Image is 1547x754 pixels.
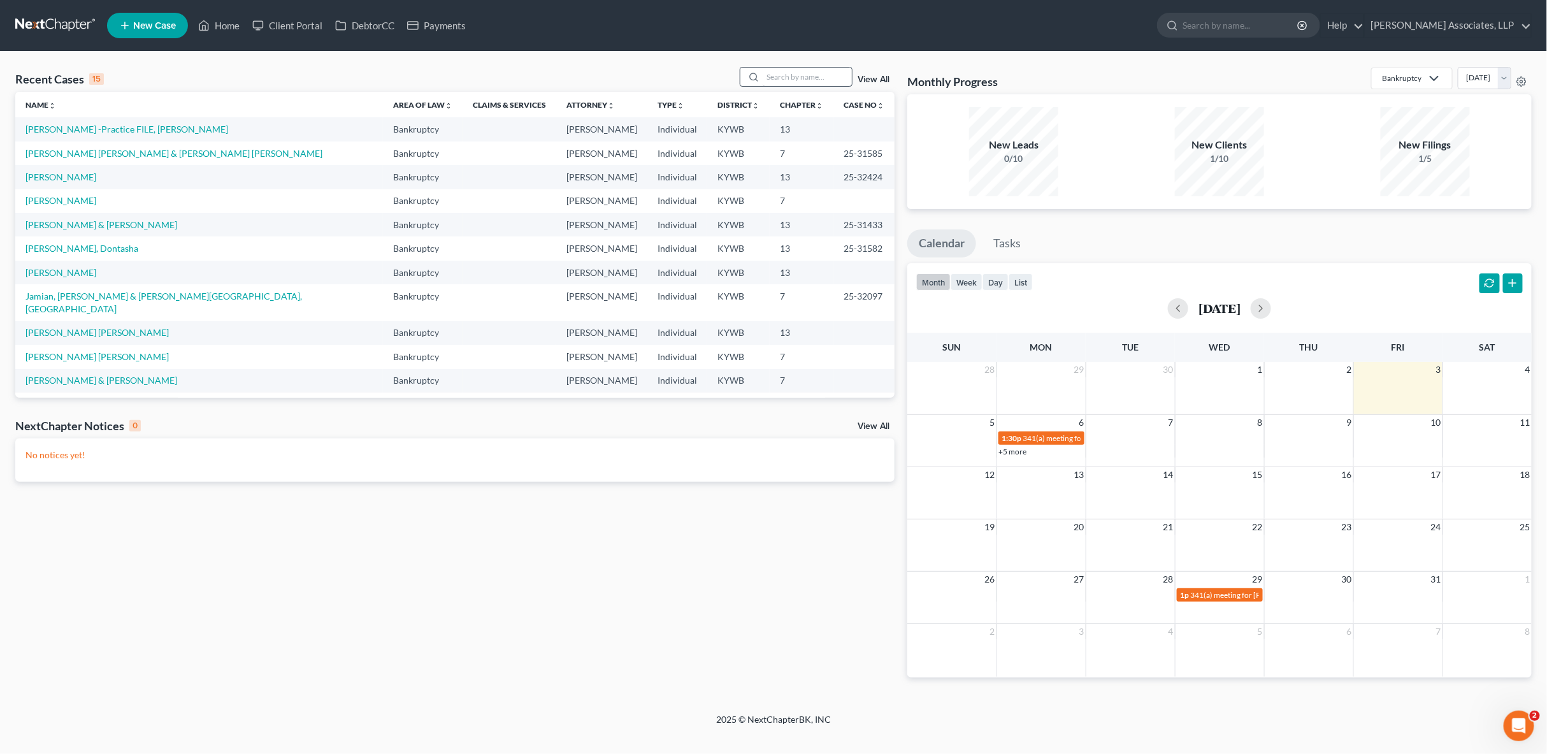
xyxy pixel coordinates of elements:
h3: Monthly Progress [907,74,998,89]
td: Individual [647,393,707,416]
td: KYWB [707,261,770,284]
button: month [916,273,951,291]
div: 0 [129,420,141,431]
span: Sun [943,342,961,352]
span: 3 [1078,624,1086,639]
div: 2025 © NextChapterBK, INC [410,713,1137,736]
span: 7 [1167,415,1175,430]
td: 7 [770,189,833,213]
td: Bankruptcy [383,261,463,284]
a: Calendar [907,229,976,257]
div: 15 [89,73,104,85]
a: Help [1321,14,1364,37]
button: day [982,273,1009,291]
td: 7 [770,369,833,393]
td: KYWB [707,321,770,345]
td: Individual [647,369,707,393]
td: Bankruptcy [383,321,463,345]
a: Attorneyunfold_more [566,100,615,110]
div: Bankruptcy [1382,73,1421,83]
span: 2 [1530,711,1540,721]
td: Individual [647,189,707,213]
span: 29 [1251,572,1264,587]
td: [PERSON_NAME] [556,261,647,284]
span: Fri [1392,342,1405,352]
a: [PERSON_NAME] -Practice FILE, [PERSON_NAME] [25,124,228,134]
td: 25-32424 [833,165,895,189]
span: 9 [1346,415,1353,430]
a: [PERSON_NAME] [PERSON_NAME] [25,327,169,338]
span: 2 [1346,362,1353,377]
td: 25-32097 [833,284,895,321]
span: 7 [1435,624,1443,639]
a: [PERSON_NAME] [25,267,96,278]
span: 14 [1162,467,1175,482]
a: Tasks [982,229,1032,257]
div: 0/10 [969,152,1058,165]
td: [PERSON_NAME] [556,141,647,165]
span: Mon [1030,342,1053,352]
td: KYWB [707,141,770,165]
a: Home [192,14,246,37]
span: 20 [1073,519,1086,535]
td: 25-32117 [833,393,895,416]
i: unfold_more [48,102,56,110]
span: 2 [989,624,997,639]
button: list [1009,273,1033,291]
td: 7 [770,284,833,321]
td: Individual [647,117,707,141]
span: 28 [984,362,997,377]
td: Bankruptcy [383,369,463,393]
td: 25-31585 [833,141,895,165]
a: Districtunfold_more [717,100,759,110]
td: [PERSON_NAME] [556,393,647,416]
div: New Leads [969,138,1058,152]
td: Bankruptcy [383,213,463,236]
span: 5 [989,415,997,430]
td: KYWB [707,284,770,321]
span: 30 [1162,362,1175,377]
span: 5 [1256,624,1264,639]
span: 1 [1256,362,1264,377]
td: Individual [647,284,707,321]
span: 10 [1430,415,1443,430]
td: [PERSON_NAME] [556,213,647,236]
td: 25-31433 [833,213,895,236]
span: 8 [1524,624,1532,639]
span: Thu [1300,342,1318,352]
span: 1p [1181,590,1190,600]
td: Bankruptcy [383,345,463,368]
div: New Filings [1381,138,1470,152]
td: Bankruptcy [383,393,463,416]
td: KYWB [707,165,770,189]
td: Individual [647,321,707,345]
td: Individual [647,236,707,260]
div: NextChapter Notices [15,418,141,433]
td: 13 [770,117,833,141]
td: [PERSON_NAME] [556,369,647,393]
td: KYWB [707,213,770,236]
span: 15 [1251,467,1264,482]
td: [PERSON_NAME] [556,321,647,345]
span: 11 [1519,415,1532,430]
a: [PERSON_NAME], Dontasha [25,243,138,254]
span: 4 [1524,362,1532,377]
a: Jamian, [PERSON_NAME] & [PERSON_NAME][GEOGRAPHIC_DATA], [GEOGRAPHIC_DATA] [25,291,302,314]
td: Individual [647,213,707,236]
td: Individual [647,345,707,368]
a: +5 more [999,447,1027,456]
th: Claims & Services [463,92,556,117]
span: 6 [1346,624,1353,639]
td: KYWB [707,117,770,141]
a: [PERSON_NAME] [25,171,96,182]
input: Search by name... [1183,13,1299,37]
td: 13 [770,236,833,260]
a: Typeunfold_more [658,100,684,110]
span: Tue [1122,342,1139,352]
a: Client Portal [246,14,329,37]
span: 1:30p [1002,433,1022,443]
span: 24 [1430,519,1443,535]
span: 17 [1430,467,1443,482]
span: 21 [1162,519,1175,535]
span: 13 [1073,467,1086,482]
